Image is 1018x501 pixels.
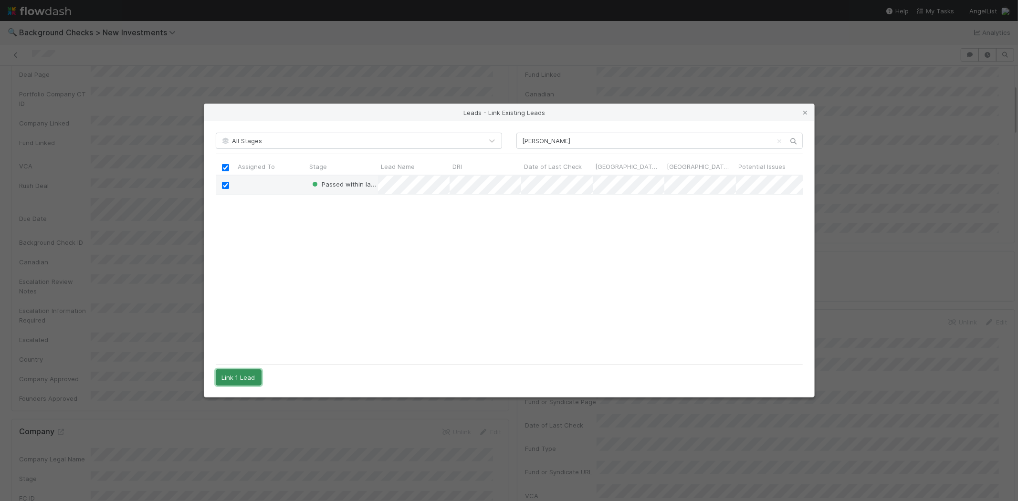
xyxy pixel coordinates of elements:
[524,162,582,171] span: Date of Last Check
[238,162,275,171] span: Assigned To
[596,162,662,171] span: [GEOGRAPHIC_DATA] Check?
[221,182,229,189] input: Toggle Row Selected
[309,162,327,171] span: Stage
[310,179,378,189] div: Passed within last 12 months
[222,164,229,171] input: Toggle All Rows Selected
[739,162,786,171] span: Potential Issues
[216,369,262,386] button: Link 1 Lead
[204,104,814,121] div: Leads - Link Existing Leads
[310,180,409,188] span: Passed within last 12 months
[775,134,785,149] button: Clear search
[452,162,462,171] span: DRI
[516,133,803,149] input: Search
[381,162,415,171] span: Lead Name
[221,137,262,145] span: All Stages
[667,162,734,171] span: [GEOGRAPHIC_DATA] Check Date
